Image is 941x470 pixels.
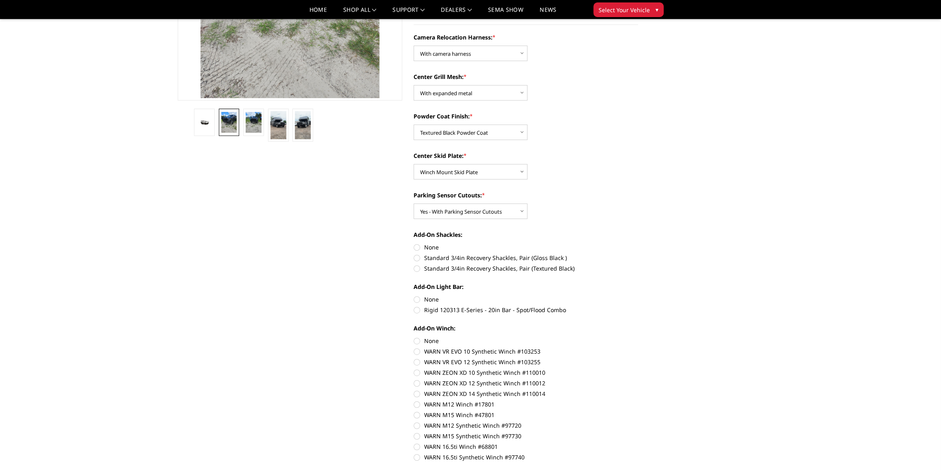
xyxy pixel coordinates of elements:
[343,7,376,19] a: shop all
[414,442,638,451] label: WARN 16.5ti Winch #68801
[414,421,638,430] label: WARN M12 Synthetic Winch #97720
[392,7,425,19] a: Support
[414,432,638,440] label: WARN M15 Synthetic Winch #97730
[414,358,638,366] label: WARN VR EVO 12 Synthetic Winch #103255
[196,118,212,126] img: 2019-2025 Ram 2500-3500 - T2 Series - Extreme Front Bumper (receiver or winch)
[414,254,638,262] label: Standard 3/4in Recovery Shackles, Pair (Gloss Black )
[414,282,638,291] label: Add-On Light Bar:
[414,368,638,377] label: WARN ZEON XD 10 Synthetic Winch #110010
[414,230,638,239] label: Add-On Shackles:
[414,389,638,398] label: WARN ZEON XD 14 Synthetic Winch #110014
[221,112,237,133] img: 2019-2025 Ram 2500-3500 - T2 Series - Extreme Front Bumper (receiver or winch)
[414,151,638,160] label: Center Skid Plate:
[656,5,658,14] span: ▾
[540,7,556,19] a: News
[414,453,638,461] label: WARN 16.5ti Synthetic Winch #97740
[309,7,327,19] a: Home
[414,264,638,273] label: Standard 3/4in Recovery Shackles, Pair (Textured Black)
[414,400,638,409] label: WARN M12 Winch #17801
[270,111,286,139] img: 2019-2025 Ram 2500-3500 - T2 Series - Extreme Front Bumper (receiver or winch)
[414,33,638,42] label: Camera Relocation Harness:
[414,411,638,419] label: WARN M15 Winch #47801
[414,112,638,120] label: Powder Coat Finish:
[414,72,638,81] label: Center Grill Mesh:
[414,347,638,356] label: WARN VR EVO 10 Synthetic Winch #103253
[246,112,261,133] img: 2019-2025 Ram 2500-3500 - T2 Series - Extreme Front Bumper (receiver or winch)
[593,2,664,17] button: Select Your Vehicle
[599,6,650,14] span: Select Your Vehicle
[414,324,638,332] label: Add-On Winch:
[488,7,523,19] a: SEMA Show
[414,379,638,387] label: WARN ZEON XD 12 Synthetic Winch #110012
[414,191,638,199] label: Parking Sensor Cutouts:
[441,7,472,19] a: Dealers
[414,337,638,345] label: None
[414,243,638,251] label: None
[414,295,638,304] label: None
[295,111,311,139] img: 2019-2025 Ram 2500-3500 - T2 Series - Extreme Front Bumper (receiver or winch)
[414,306,638,314] label: Rigid 120313 E-Series - 20in Bar - Spot/Flood Combo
